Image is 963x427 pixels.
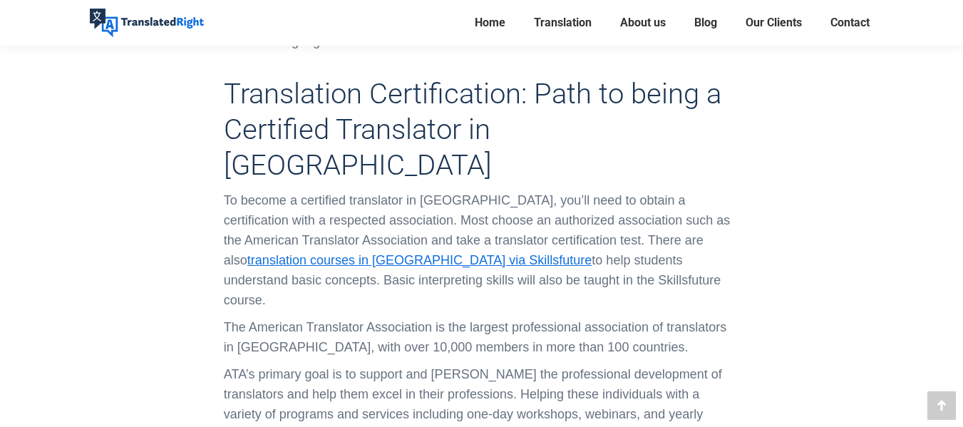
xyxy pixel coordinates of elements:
[475,16,505,30] span: Home
[247,253,592,267] a: translation courses in [GEOGRAPHIC_DATA] via Skillsfuture
[224,317,739,357] p: The American Translator Association is the largest professional association of translators in [GE...
[830,16,870,30] span: Contact
[616,13,670,33] a: About us
[826,13,874,33] a: Contact
[690,13,721,33] a: Blog
[694,16,717,30] span: Blog
[224,190,739,310] p: To become a certified translator in [GEOGRAPHIC_DATA], you’ll need to obtain a certification with...
[746,16,802,30] span: Our Clients
[90,9,204,37] img: Translated Right
[470,13,510,33] a: Home
[530,13,596,33] a: Translation
[224,76,739,183] h2: Translation Certification: Path to being a Certified Translator in [GEOGRAPHIC_DATA]
[620,16,666,30] span: About us
[741,13,806,33] a: Our Clients
[534,16,592,30] span: Translation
